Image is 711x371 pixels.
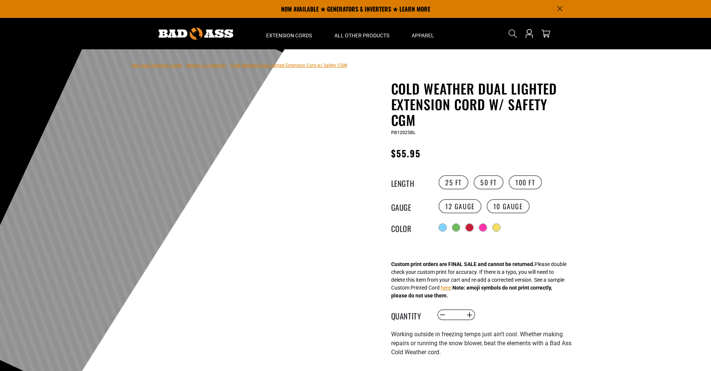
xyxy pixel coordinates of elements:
span: Working outside in freezing temps just ain’t cool. Whether making repairs or running the snow blo... [391,331,571,356]
nav: breadcrumbs [132,61,347,69]
strong: Note: emoji symbols do not print correctly, please do not use them. [391,285,552,299]
legend: Color [391,223,428,232]
a: Bad Ass Extension Cords [132,63,182,68]
strong: Custom print orders are FINAL SALE and cannot be returned. [391,261,534,267]
legend: Gauge [391,201,428,211]
button: here [441,284,451,292]
span: $55.95 [391,146,421,160]
span: › [184,63,185,68]
div: Please double check your custom print for accuracy. If there is a typo, you will need to delete t... [391,260,567,300]
span: Cold Weather Dual Lighted Extension Cord w/ Safety CGM [231,63,347,68]
label: 12 Gauge [439,199,481,213]
summary: Search [507,28,519,40]
span: All Other Products [334,32,389,39]
summary: All Other Products [323,18,400,49]
legend: Length [391,177,428,187]
img: Bad Ass Extension Cords [159,28,233,40]
summary: Extension Cords [255,18,323,49]
h1: Cold Weather Dual Lighted Extension Cord w/ Safety CGM [391,81,574,128]
label: 50 FT [474,175,503,189]
span: Apparel [412,32,434,39]
label: 25 FT [439,175,468,189]
span: › [228,63,229,68]
span: Extension Cords [266,32,312,39]
label: 10 Gauge [487,199,530,213]
label: Quantity [391,310,428,320]
summary: Apparel [400,18,445,49]
a: Return to Collection [187,63,226,68]
label: 100 FT [509,175,542,189]
span: PB12025BL [391,130,415,135]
